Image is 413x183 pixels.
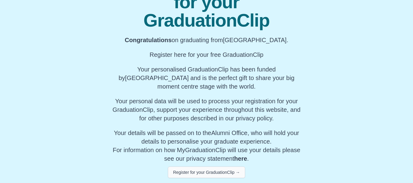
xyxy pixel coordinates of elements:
a: here [234,155,247,162]
span: Your details will be passed on to the , who will hold your details to personalise your graduate e... [114,130,299,145]
p: on graduating from [GEOGRAPHIC_DATA]. [111,36,303,44]
p: Register here for your free GraduationClip [111,50,303,59]
span: Alumni Office [211,130,248,136]
b: Congratulations [125,37,171,43]
button: Register for your GraduationClip → [168,167,245,178]
span: For information on how MyGraduationClip will use your details please see our privacy statement . [113,130,301,162]
p: Your personalised GraduationClip has been funded by [GEOGRAPHIC_DATA] and is the perfect gift to ... [111,65,303,91]
p: Your personal data will be used to process your registration for your GraduationClip, support you... [111,97,303,123]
